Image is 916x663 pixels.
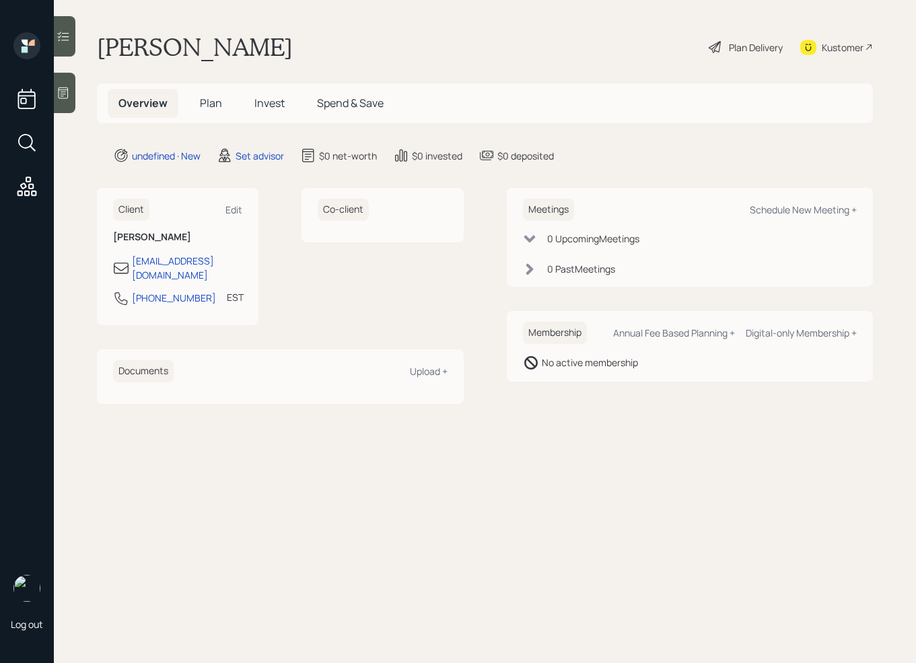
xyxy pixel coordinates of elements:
div: undefined · New [132,149,201,163]
h6: Co-client [318,199,369,221]
div: $0 deposited [497,149,554,163]
h6: Documents [113,360,174,382]
h6: [PERSON_NAME] [113,232,242,243]
div: $0 net-worth [319,149,377,163]
div: EST [227,290,244,304]
h6: Membership [523,322,587,344]
div: 0 Past Meeting s [547,262,615,276]
div: Digital-only Membership + [746,326,857,339]
h6: Client [113,199,149,221]
div: Kustomer [822,40,864,55]
span: Overview [118,96,168,110]
div: [PHONE_NUMBER] [132,291,216,305]
h6: Meetings [523,199,574,221]
div: Plan Delivery [729,40,783,55]
div: Log out [11,618,43,631]
div: 0 Upcoming Meeting s [547,232,639,246]
div: Edit [225,203,242,216]
div: No active membership [542,355,638,370]
span: Plan [200,96,222,110]
h1: [PERSON_NAME] [97,32,293,62]
span: Spend & Save [317,96,384,110]
div: Set advisor [236,149,284,163]
div: Upload + [410,365,448,378]
img: retirable_logo.png [13,575,40,602]
div: [EMAIL_ADDRESS][DOMAIN_NAME] [132,254,242,282]
div: $0 invested [412,149,462,163]
div: Annual Fee Based Planning + [613,326,735,339]
span: Invest [254,96,285,110]
div: Schedule New Meeting + [750,203,857,216]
